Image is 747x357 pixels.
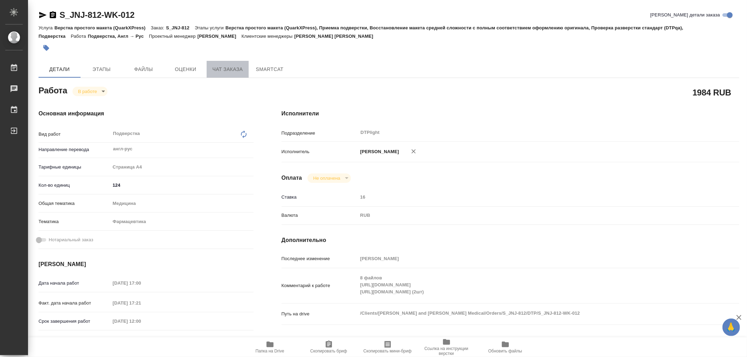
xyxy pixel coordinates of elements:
[49,236,93,243] span: Нотариальный заказ
[39,200,110,207] p: Общая тематика
[39,84,67,96] h2: Работа
[358,337,417,357] button: Скопировать мини-бриф
[358,148,399,155] p: [PERSON_NAME]
[110,180,254,190] input: ✎ Введи что-нибудь
[85,65,118,74] span: Этапы
[211,65,244,74] span: Чат заказа
[417,337,476,357] button: Ссылка на инструкции верстки
[39,11,47,19] button: Скопировать ссылку для ЯМессенджера
[169,65,202,74] span: Оценки
[151,25,166,30] p: Заказ:
[39,300,110,307] p: Факт. дата начала работ
[282,310,358,317] p: Путь на drive
[693,86,731,98] h2: 1984 RUB
[71,34,88,39] p: Работа
[310,349,347,354] span: Скопировать бриф
[725,320,737,335] span: 🙏
[49,11,57,19] button: Скопировать ссылку
[149,34,197,39] p: Проектный менеджер
[256,349,284,354] span: Папка на Drive
[282,109,739,118] h4: Исполнители
[282,148,358,155] p: Исполнитель
[39,318,110,325] p: Срок завершения работ
[242,34,295,39] p: Клиентские менеджеры
[39,40,54,56] button: Добавить тэг
[39,218,110,225] p: Тематика
[294,34,379,39] p: [PERSON_NAME] [PERSON_NAME]
[110,161,254,173] div: Страница А4
[110,316,172,326] input: Пустое поле
[358,272,701,298] textarea: 8 файлов [URL][DOMAIN_NAME] [URL][DOMAIN_NAME] (2шт)
[110,198,254,209] div: Медицина
[76,88,99,94] button: В работе
[282,282,358,289] p: Комментарий к работе
[358,209,701,221] div: RUB
[282,194,358,201] p: Ставка
[282,255,358,262] p: Последнее изменение
[110,216,254,228] div: Фармацевтика
[39,164,110,171] p: Тарифные единицы
[358,307,701,319] textarea: /Clients/[PERSON_NAME] and [PERSON_NAME] Medical/Orders/S_JNJ-812/DTP/S_JNJ-812-WK-012
[39,109,254,118] h4: Основная информация
[241,337,299,357] button: Папка на Drive
[72,87,108,96] div: В работе
[43,65,76,74] span: Детали
[299,337,358,357] button: Скопировать бриф
[253,65,286,74] span: SmartCat
[127,65,160,74] span: Файлы
[311,175,342,181] button: Не оплачена
[110,298,172,308] input: Пустое поле
[54,25,151,30] p: Верстка простого макета (QuarkXPress)
[39,146,110,153] p: Направление перевода
[358,192,701,202] input: Пустое поле
[39,131,110,138] p: Вид работ
[488,349,522,354] span: Обновить файлы
[39,280,110,287] p: Дата начала работ
[421,346,472,356] span: Ссылка на инструкции верстки
[406,144,421,159] button: Удалить исполнителя
[110,278,172,288] input: Пустое поле
[60,10,134,20] a: S_JNJ-812-WK-012
[282,236,739,244] h4: Дополнительно
[198,34,242,39] p: [PERSON_NAME]
[39,182,110,189] p: Кол-во единиц
[39,25,683,39] p: Верстка простого макета (QuarkXPress), Приемка подверстки, Восстановление макета средней сложност...
[282,174,302,182] h4: Оплата
[722,319,740,336] button: 🙏
[166,25,195,30] p: S_JNJ-812
[358,254,701,264] input: Пустое поле
[364,349,411,354] span: Скопировать мини-бриф
[88,34,149,39] p: Подверстка, Англ → Рус
[39,260,254,269] h4: [PERSON_NAME]
[282,212,358,219] p: Валюта
[476,337,535,357] button: Обновить файлы
[282,130,358,137] p: Подразделение
[307,173,351,183] div: В работе
[195,25,226,30] p: Этапы услуги
[39,25,54,30] p: Услуга
[650,12,720,19] span: [PERSON_NAME] детали заказа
